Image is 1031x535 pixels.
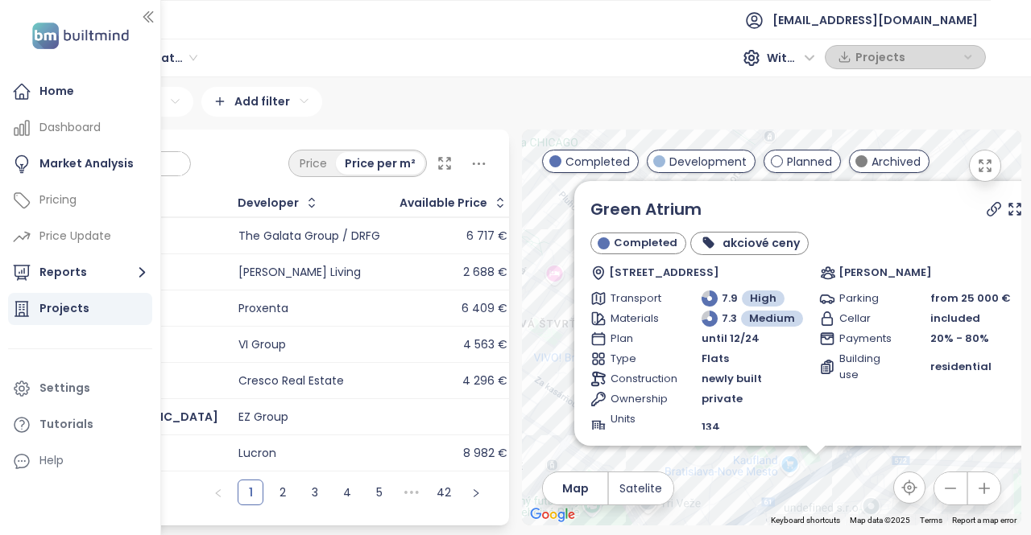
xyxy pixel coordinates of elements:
[205,479,231,505] button: left
[8,220,152,253] a: Price Update
[238,198,299,208] div: Developer
[850,516,910,525] span: Map data ©2025
[767,46,815,70] span: With VAT
[611,391,666,407] span: Ownership
[952,516,1017,525] a: Report a map error
[400,198,487,208] div: Available Price
[834,45,977,69] div: button
[39,414,93,434] div: Tutorials
[463,447,507,461] div: 8 982 €
[771,515,840,526] button: Keyboard shortcuts
[201,87,322,117] div: Add filter
[466,229,507,244] div: 6 717 €
[839,331,895,347] span: Payments
[238,410,288,425] div: EZ Group
[608,265,718,281] span: [STREET_ADDRESS]
[8,112,152,144] a: Dashboard
[749,311,795,327] span: Medium
[238,229,380,244] div: The Galata Group / DRFG
[839,311,895,327] span: Cellar
[8,445,152,477] div: Help
[920,516,942,525] a: Terms
[39,226,111,246] div: Price Update
[27,19,134,52] img: logo
[702,331,760,347] span: until 12/24
[669,153,747,171] span: Development
[750,290,776,307] span: High
[611,371,666,387] span: Construction
[872,153,921,171] span: Archived
[39,378,90,398] div: Settings
[8,184,152,216] a: Pricing
[613,235,677,251] span: Completed
[526,504,579,525] a: Open this area in Google Maps (opens a new window)
[611,311,666,327] span: Materials
[8,148,152,180] a: Market Analysis
[611,351,666,367] span: Type
[8,257,152,289] button: Reports
[787,153,832,171] span: Planned
[463,338,507,352] div: 4 563 €
[39,117,101,138] div: Dashboard
[611,411,666,443] span: Units Count
[543,472,607,504] button: Map
[302,479,328,505] li: 3
[399,479,424,505] span: •••
[238,374,344,389] div: Cresco Real Estate
[463,479,489,505] button: right
[930,359,992,375] span: residential
[611,290,666,307] span: Transport
[238,338,286,352] div: VI Group
[238,447,276,461] div: Lucron
[334,479,360,505] li: 4
[238,480,263,504] a: 1
[39,451,64,471] div: Help
[930,331,989,346] span: 20% - 80%
[303,480,327,504] a: 3
[722,290,738,307] span: 7.9
[702,371,762,387] span: newly built
[772,1,978,39] span: [EMAIL_ADDRESS][DOMAIN_NAME]
[238,302,288,316] div: Proxenta
[702,419,720,435] span: 134
[611,331,666,347] span: Plan
[619,479,662,497] span: Satelite
[930,311,980,327] span: included
[839,351,895,383] span: Building use
[609,472,673,504] button: Satelite
[270,479,296,505] li: 2
[8,409,152,441] a: Tutorials
[839,290,895,307] span: Parking
[39,81,74,101] div: Home
[838,265,931,281] span: [PERSON_NAME]
[463,479,489,505] li: Next Page
[271,480,295,504] a: 2
[702,351,729,367] span: Flats
[238,265,361,280] div: [PERSON_NAME] Living
[930,290,1011,306] span: from 25 000 €
[335,480,359,504] a: 4
[590,198,702,220] a: Green Atrium
[8,76,152,108] a: Home
[722,311,737,327] span: 7.3
[722,235,799,251] b: akciové ceny
[702,391,743,407] span: private
[431,479,457,505] li: 42
[8,293,152,325] a: Projects
[432,480,456,504] a: 42
[39,298,89,319] div: Projects
[149,46,197,70] span: Bratislavský kraj
[8,372,152,405] a: Settings
[562,479,589,497] span: Map
[463,265,507,280] div: 2 688 €
[462,374,507,389] div: 4 296 €
[39,190,77,210] div: Pricing
[205,479,231,505] li: Previous Page
[213,488,223,498] span: left
[399,479,424,505] li: Next 5 Pages
[526,504,579,525] img: Google
[471,488,481,498] span: right
[291,152,336,175] div: Price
